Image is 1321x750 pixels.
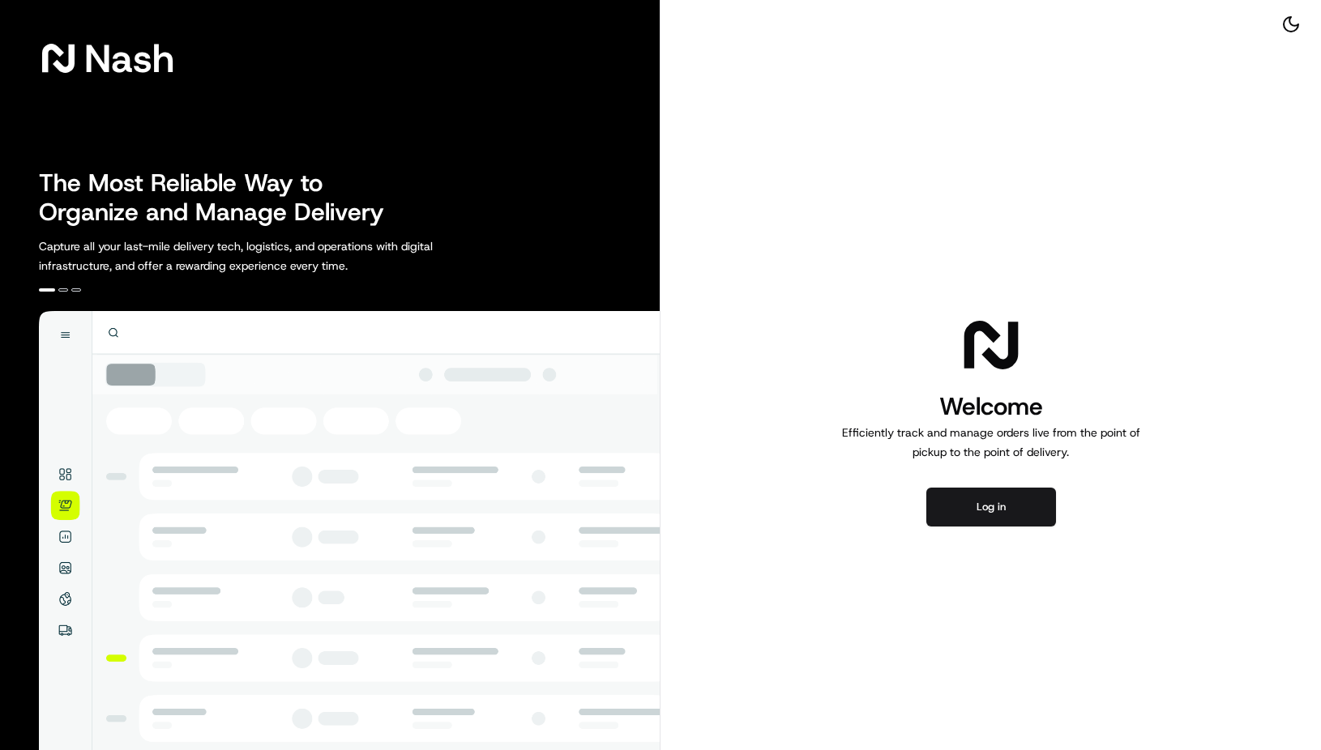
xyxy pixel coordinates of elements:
[926,488,1056,526] button: Log in
[836,390,1147,423] h1: Welcome
[84,42,174,75] span: Nash
[39,168,402,227] h2: The Most Reliable Way to Organize and Manage Delivery
[39,237,506,275] p: Capture all your last-mile delivery tech, logistics, and operations with digital infrastructure, ...
[836,423,1147,462] p: Efficiently track and manage orders live from the point of pickup to the point of delivery.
